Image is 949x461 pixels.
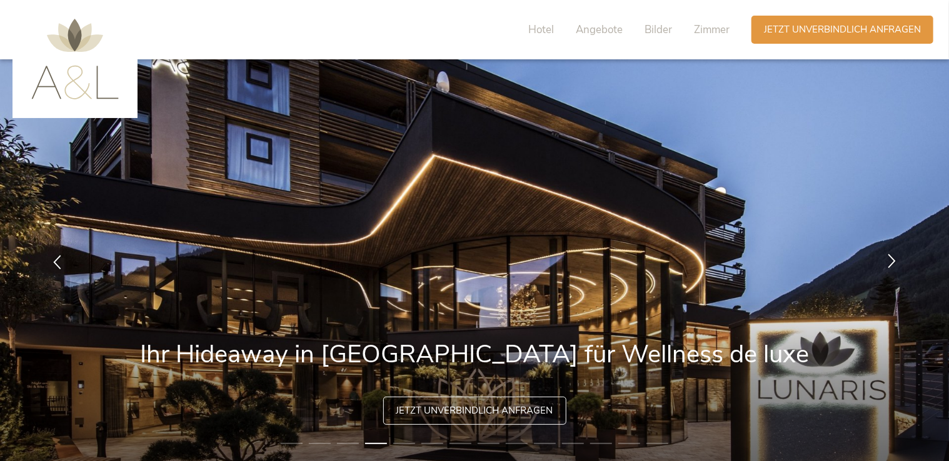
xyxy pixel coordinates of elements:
[31,19,119,99] img: AMONTI & LUNARIS Wellnessresort
[528,22,554,37] span: Hotel
[764,23,921,36] span: Jetzt unverbindlich anfragen
[576,22,623,37] span: Angebote
[694,22,730,37] span: Zimmer
[396,404,553,417] span: Jetzt unverbindlich anfragen
[645,22,672,37] span: Bilder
